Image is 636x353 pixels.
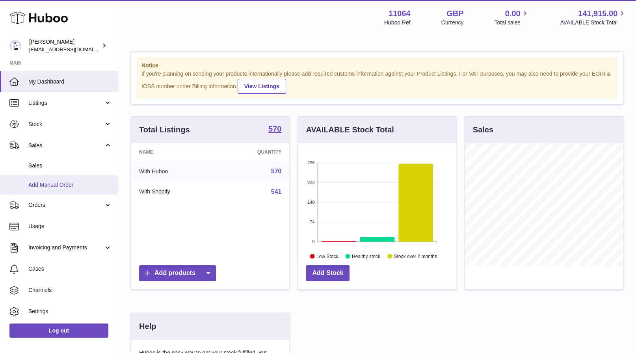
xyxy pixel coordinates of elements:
a: Add Stock [306,265,350,281]
span: Usage [28,223,112,230]
span: Settings [28,308,112,315]
span: 141,915.00 [578,8,617,19]
span: Sales [28,162,112,169]
text: Stock over 2 months [394,253,437,259]
span: Add Manual Order [28,181,112,189]
div: Huboo Ref [384,19,411,26]
img: imichellrs@gmail.com [9,40,21,52]
td: With Shopify [131,182,216,202]
text: 0 [312,239,315,244]
a: 141,915.00 AVAILABLE Stock Total [560,8,627,26]
span: Listings [28,99,104,107]
a: Add products [139,265,216,281]
text: 296 [307,160,314,165]
strong: 11064 [389,8,411,19]
text: Low Stock [316,253,338,259]
a: 570 [268,125,281,134]
a: 570 [271,168,282,175]
text: Healthy stock [352,253,381,259]
h3: Help [139,321,156,332]
a: View Listings [238,79,286,94]
strong: 570 [268,125,281,133]
text: 222 [307,180,314,185]
span: AVAILABLE Stock Total [560,19,627,26]
span: [EMAIL_ADDRESS][DOMAIN_NAME] [29,46,116,52]
th: Name [131,143,216,161]
span: Cases [28,265,112,273]
h3: Sales [473,124,493,135]
span: Sales [28,142,104,149]
h3: Total Listings [139,124,190,135]
strong: GBP [446,8,463,19]
td: With Huboo [131,161,216,182]
span: Invoicing and Payments [28,244,104,251]
span: Orders [28,201,104,209]
div: [PERSON_NAME] [29,38,100,53]
h3: AVAILABLE Stock Total [306,124,394,135]
span: My Dashboard [28,78,112,85]
text: 74 [310,219,315,224]
div: Currency [441,19,464,26]
div: If you're planning on sending your products internationally please add required customs informati... [141,70,613,94]
a: 0.00 Total sales [494,8,529,26]
span: 0.00 [505,8,521,19]
a: Log out [9,323,108,338]
span: Channels [28,286,112,294]
span: Stock [28,121,104,128]
text: 148 [307,200,314,204]
th: Quantity [216,143,289,161]
strong: Notice [141,62,613,69]
a: 541 [271,188,282,195]
span: Total sales [494,19,529,26]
